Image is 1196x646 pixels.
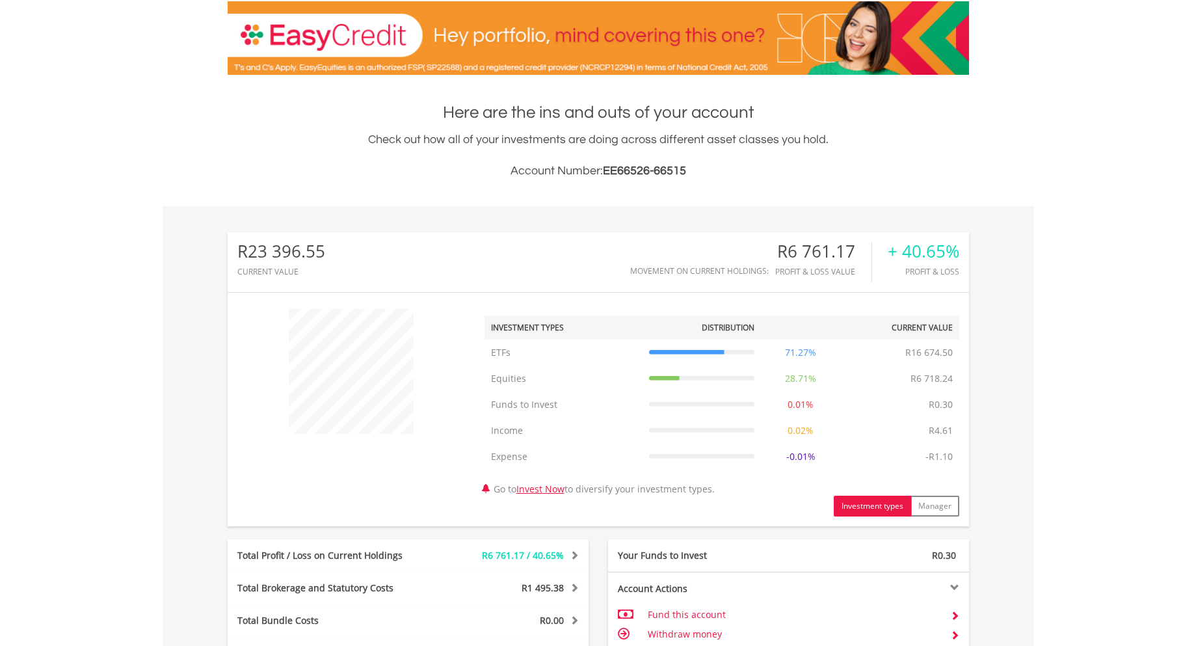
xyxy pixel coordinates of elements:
td: R0.30 [922,392,959,418]
td: Equities [485,366,643,392]
div: + 40.65% [888,242,959,261]
div: R6 761.17 [775,242,871,261]
td: R16 674.50 [899,340,959,366]
div: Total Brokerage and Statutory Costs [228,582,438,595]
div: Total Profit / Loss on Current Holdings [228,549,438,562]
span: R0.00 [540,614,564,626]
img: EasyCredit Promotion Banner [228,1,969,75]
div: Your Funds to Invest [608,549,789,562]
td: R4.61 [922,418,959,444]
span: R0.30 [932,549,956,561]
div: CURRENT VALUE [237,267,325,276]
div: Account Actions [608,582,789,595]
td: ETFs [485,340,643,366]
td: 28.71% [761,366,840,392]
th: Investment Types [485,316,643,340]
td: 71.27% [761,340,840,366]
div: Profit & Loss Value [775,267,871,276]
div: Check out how all of your investments are doing across different asset classes you hold. [228,131,969,180]
button: Manager [910,496,959,517]
div: Go to to diversify your investment types. [475,303,969,517]
div: Movement on Current Holdings: [630,267,769,275]
span: R6 761.17 / 40.65% [482,549,564,561]
h3: Account Number: [228,162,969,180]
td: Fund this account [648,605,940,625]
td: Withdraw money [648,625,940,644]
td: -R1.10 [919,444,959,470]
span: EE66526-66515 [603,165,686,177]
div: Distribution [702,322,754,333]
button: Investment types [834,496,911,517]
td: Expense [485,444,643,470]
td: Income [485,418,643,444]
div: R23 396.55 [237,242,325,261]
td: Funds to Invest [485,392,643,418]
th: Current Value [840,316,959,340]
div: Profit & Loss [888,267,959,276]
h1: Here are the ins and outs of your account [228,101,969,124]
td: R6 718.24 [904,366,959,392]
div: Total Bundle Costs [228,614,438,627]
span: R1 495.38 [522,582,564,594]
td: 0.01% [761,392,840,418]
a: Invest Now [516,483,565,495]
td: -0.01% [761,444,840,470]
td: 0.02% [761,418,840,444]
